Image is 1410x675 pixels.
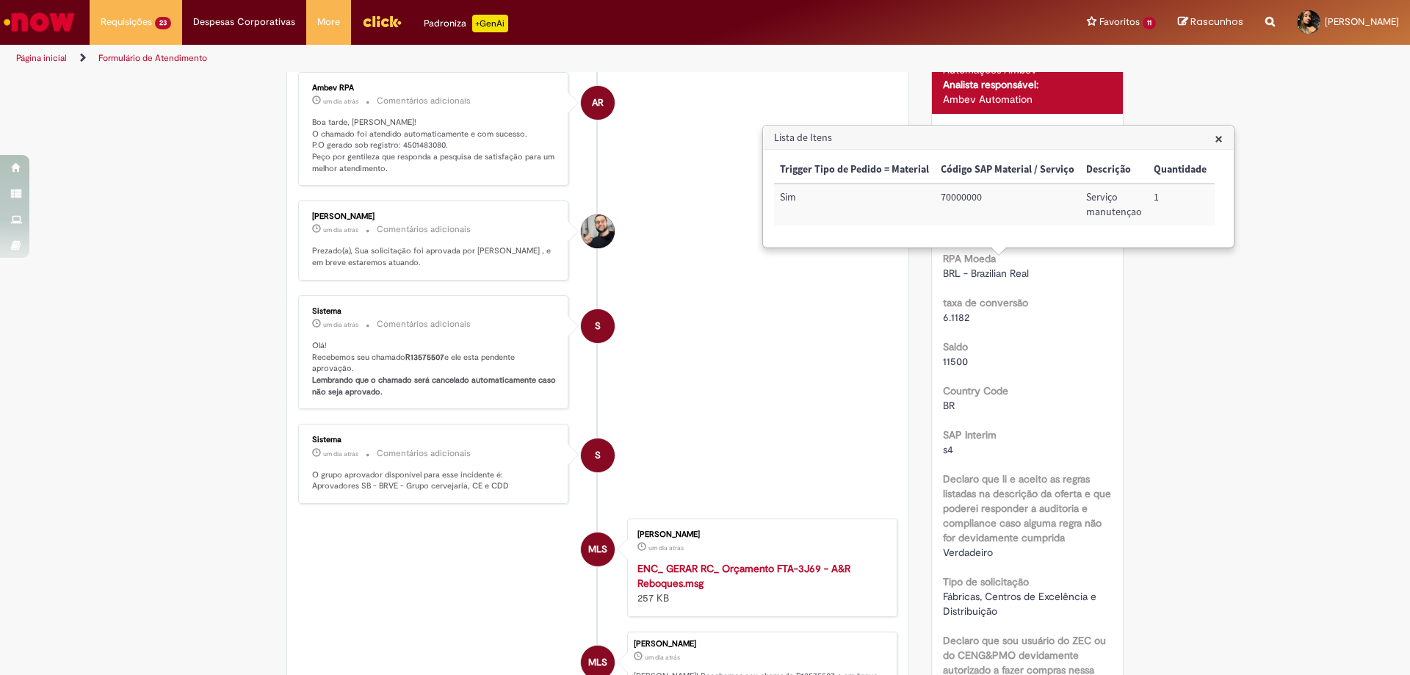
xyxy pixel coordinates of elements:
time: 29/09/2025 14:17:43 [323,97,358,106]
th: Descrição [1080,156,1148,184]
span: um dia atrás [323,450,358,458]
th: Quantidade [1148,156,1212,184]
span: S [595,308,601,344]
img: ServiceNow [1,7,77,37]
span: um dia atrás [323,320,358,329]
img: click_logo_yellow_360x200.png [362,10,402,32]
b: RPA Moeda [943,252,996,265]
b: taxa de conversão [943,296,1028,309]
b: SAP Interim [943,428,997,441]
p: +GenAi [472,15,508,32]
div: Maria Luiza Santana Ribeiro [581,533,615,566]
div: Analista responsável: [943,77,1113,92]
span: 11 [1143,17,1156,29]
time: 29/09/2025 12:49:43 [323,225,358,234]
b: Declaro que li e aceito as regras listadas na descrição da oferta e que poderei responder a audit... [943,472,1111,544]
span: Fábricas, Centros de Excelência e Distribuição [943,590,1099,618]
b: Lembrando que o chamado será cancelado automaticamente caso não seja aprovado. [312,375,558,397]
div: Padroniza [424,15,508,32]
td: Descrição: Serviço manutençao [1080,184,1148,225]
small: Comentários adicionais [377,318,471,331]
a: Formulário de Atendimento [98,52,207,64]
span: MLS [588,532,607,567]
td: Trigger Tipo de Pedido = Material: Sim [774,184,935,225]
h3: Lista de Itens [764,126,1233,150]
div: System [581,438,615,472]
span: BR [943,399,955,412]
span: Requisições [101,15,152,29]
div: 257 KB [637,561,882,605]
div: [PERSON_NAME] [634,640,889,649]
span: Favoritos [1099,15,1140,29]
b: Saldo [943,340,968,353]
td: Valor Unitário: 1.500,00 [1212,184,1288,225]
td: Quantidade: 1 [1148,184,1212,225]
div: Ambev RPA [581,86,615,120]
button: Close [1215,131,1223,146]
b: Tipo de solicitação [943,575,1029,588]
span: S [595,438,601,473]
small: Comentários adicionais [377,95,471,107]
span: s4 [943,443,953,456]
span: × [1215,129,1223,148]
time: 29/09/2025 09:56:35 [645,653,680,662]
td: Código SAP Material / Serviço: 70000000 [935,184,1080,225]
p: Prezado(a), Sua solicitação foi aprovada por [PERSON_NAME] , e em breve estaremos atuando. [312,245,557,268]
small: Comentários adicionais [377,223,471,236]
div: Lista de Itens [762,125,1234,248]
small: Comentários adicionais [377,447,471,460]
div: Sistema [312,307,557,316]
a: ENC_ GERAR RC_ Orçamento FTA-3J69 - A&R Reboques.msg [637,562,850,590]
span: More [317,15,340,29]
span: [PERSON_NAME] [1325,15,1399,28]
span: BRL - Brazilian Real [943,267,1029,280]
span: Despesas Corporativas [193,15,295,29]
div: System [581,309,615,343]
b: Country Code [943,384,1008,397]
ul: Trilhas de página [11,45,929,72]
p: Boa tarde, [PERSON_NAME]! O chamado foi atendido automaticamente e com sucesso. P.O gerado sob re... [312,117,557,175]
div: Sistema [312,436,557,444]
div: [PERSON_NAME] [312,212,557,221]
a: Página inicial [16,52,67,64]
b: R13575507 [405,352,444,363]
span: Verdadeiro [943,546,993,559]
span: 11500 [943,355,968,368]
th: Valor Unitário [1212,156,1288,184]
time: 29/09/2025 09:56:47 [323,320,358,329]
p: Olá! Recebemos seu chamado e ele esta pendente aprovação. [312,340,557,398]
span: um dia atrás [323,225,358,234]
time: 29/09/2025 09:56:15 [648,544,684,552]
a: Rascunhos [1178,15,1243,29]
span: um dia atrás [648,544,684,552]
span: 23 [155,17,171,29]
span: 6.1182 [943,311,969,324]
th: Trigger Tipo de Pedido = Material [774,156,935,184]
th: Código SAP Material / Serviço [935,156,1080,184]
p: O grupo aprovador disponível para esse incidente é: Aprovadores SB - BRVE - Grupo cervejaria, CE ... [312,469,557,492]
div: Ambev RPA [312,84,557,93]
span: um dia atrás [323,97,358,106]
div: Rodrigo Ferrante De Oliveira Pereira [581,214,615,248]
span: um dia atrás [645,653,680,662]
div: [PERSON_NAME] [637,530,882,539]
span: AR [592,85,604,120]
div: Ambev Automation [943,92,1113,107]
span: Rascunhos [1190,15,1243,29]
